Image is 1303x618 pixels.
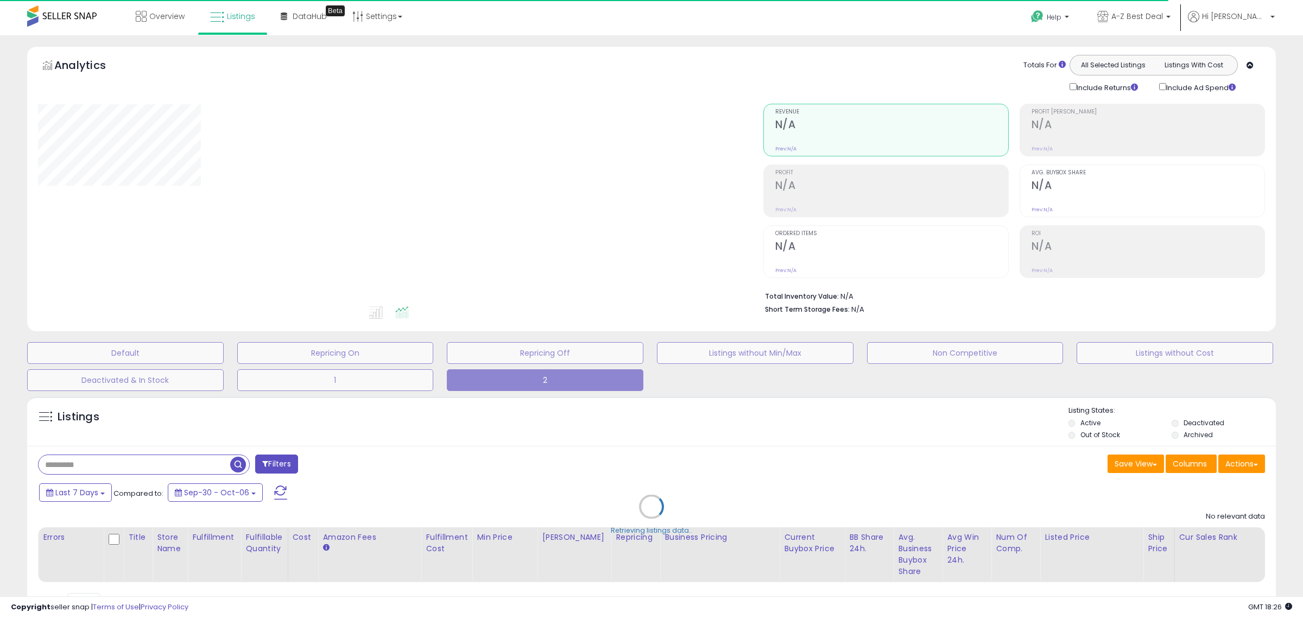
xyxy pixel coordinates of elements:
button: Deactivated & In Stock [27,369,224,391]
small: Prev: N/A [775,146,796,152]
span: N/A [851,304,864,314]
a: Hi [PERSON_NAME] [1188,11,1275,35]
span: Hi [PERSON_NAME] [1202,11,1267,22]
a: Help [1022,2,1080,35]
button: Listings without Min/Max [657,342,853,364]
button: Listings without Cost [1077,342,1273,364]
strong: Copyright [11,602,50,612]
span: Profit [PERSON_NAME] [1032,109,1264,115]
button: All Selected Listings [1073,58,1154,72]
li: N/A [765,289,1257,302]
small: Prev: N/A [1032,146,1053,152]
h2: N/A [775,179,1008,194]
small: Prev: N/A [775,267,796,274]
span: DataHub [293,11,327,22]
div: Totals For [1023,60,1066,71]
h2: N/A [1032,179,1264,194]
h5: Analytics [54,58,127,75]
span: Help [1047,12,1061,22]
span: Overview [149,11,185,22]
b: Short Term Storage Fees: [765,305,850,314]
span: Profit [775,170,1008,176]
div: Retrieving listings data.. [611,526,692,535]
button: Repricing Off [447,342,643,364]
h2: N/A [1032,240,1264,255]
h2: N/A [775,240,1008,255]
b: Total Inventory Value: [765,292,839,301]
small: Prev: N/A [775,206,796,213]
span: ROI [1032,231,1264,237]
span: A-Z Best Deal [1111,11,1163,22]
span: Ordered Items [775,231,1008,237]
i: Get Help [1030,10,1044,23]
div: Include Ad Spend [1151,81,1253,93]
div: Tooltip anchor [326,5,345,16]
button: Listings With Cost [1153,58,1234,72]
span: Listings [227,11,255,22]
button: Default [27,342,224,364]
span: Avg. Buybox Share [1032,170,1264,176]
span: Revenue [775,109,1008,115]
button: Non Competitive [867,342,1064,364]
h2: N/A [775,118,1008,133]
small: Prev: N/A [1032,206,1053,213]
div: Include Returns [1061,81,1151,93]
div: seller snap | | [11,602,188,613]
h2: N/A [1032,118,1264,133]
button: 1 [237,369,434,391]
button: Repricing On [237,342,434,364]
small: Prev: N/A [1032,267,1053,274]
button: 2 [447,369,643,391]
